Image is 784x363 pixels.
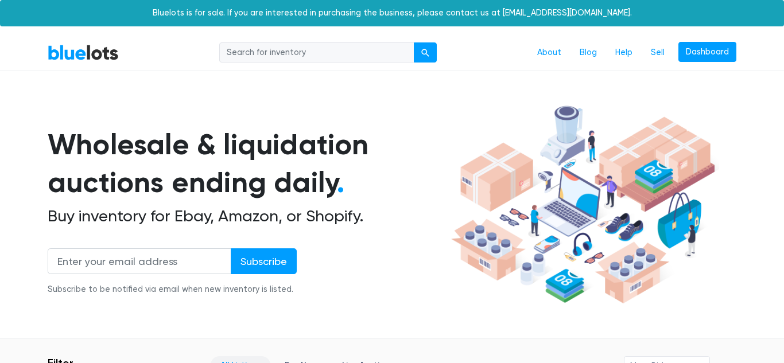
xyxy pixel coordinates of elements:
input: Subscribe [231,248,297,274]
span: . [337,165,344,200]
a: Blog [570,42,606,64]
h2: Buy inventory for Ebay, Amazon, or Shopify. [48,206,447,226]
a: About [528,42,570,64]
a: Sell [642,42,674,64]
h1: Wholesale & liquidation auctions ending daily [48,126,447,202]
img: hero-ee84e7d0318cb26816c560f6b4441b76977f77a177738b4e94f68c95b2b83dbb.png [447,100,719,309]
a: Help [606,42,642,64]
a: Dashboard [678,42,736,63]
div: Subscribe to be notified via email when new inventory is listed. [48,283,297,296]
input: Enter your email address [48,248,231,274]
input: Search for inventory [219,42,414,63]
a: BlueLots [48,44,119,61]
